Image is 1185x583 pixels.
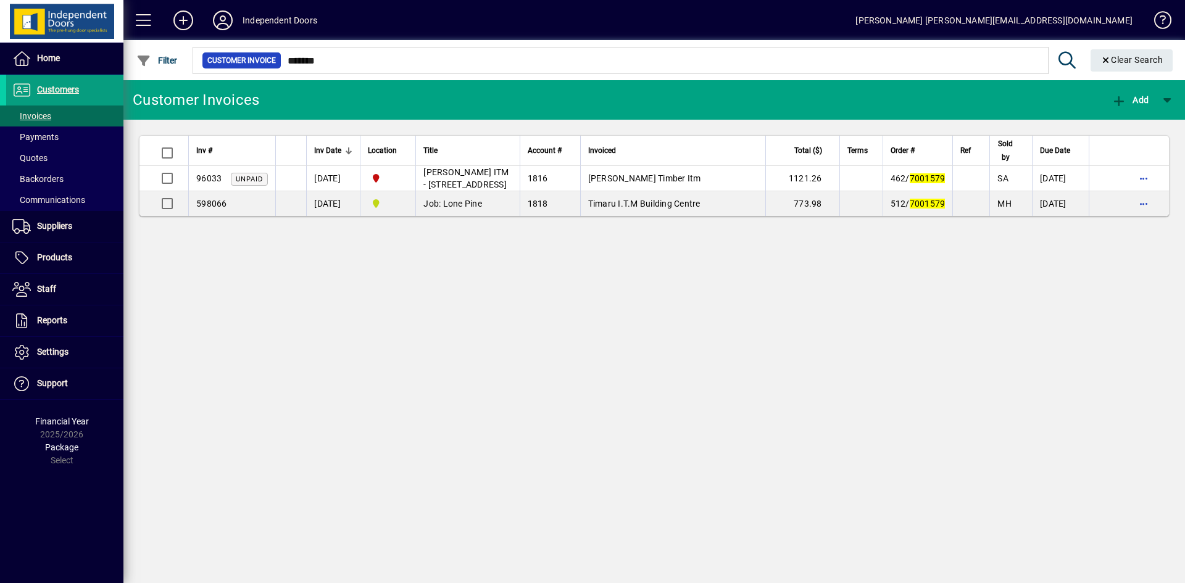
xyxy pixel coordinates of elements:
[37,315,67,325] span: Reports
[6,105,123,126] a: Invoices
[243,10,317,30] div: Independent Doors
[997,173,1008,183] span: SA
[528,173,548,183] span: 1816
[528,144,562,157] span: Account #
[6,168,123,189] a: Backorders
[1091,49,1173,72] button: Clear
[196,173,222,183] span: 96033
[847,144,868,157] span: Terms
[37,252,72,262] span: Products
[196,199,227,209] span: 598066
[960,144,982,157] div: Ref
[765,166,839,191] td: 1121.26
[6,305,123,336] a: Reports
[236,175,263,183] span: Unpaid
[37,85,79,94] span: Customers
[37,347,69,357] span: Settings
[306,191,360,216] td: [DATE]
[910,199,946,209] em: 7001579
[1108,89,1152,111] button: Add
[588,199,701,209] span: Timaru I.T.M Building Centre
[6,147,123,168] a: Quotes
[891,144,915,157] span: Order #
[1032,166,1089,191] td: [DATE]
[12,132,59,142] span: Payments
[997,137,1025,164] div: Sold by
[1112,95,1149,105] span: Add
[6,274,123,305] a: Staff
[891,144,946,157] div: Order #
[1040,144,1081,157] div: Due Date
[423,199,482,209] span: Job: Lone Pine
[6,337,123,368] a: Settings
[1145,2,1170,43] a: Knowledge Base
[136,56,178,65] span: Filter
[368,144,397,157] span: Location
[37,53,60,63] span: Home
[6,242,123,273] a: Products
[306,166,360,191] td: [DATE]
[910,173,946,183] em: 7001579
[164,9,203,31] button: Add
[1134,168,1154,188] button: More options
[6,189,123,210] a: Communications
[960,144,971,157] span: Ref
[207,54,276,67] span: Customer Invoice
[423,167,509,189] span: [PERSON_NAME] ITM - [STREET_ADDRESS]
[1040,144,1070,157] span: Due Date
[997,137,1013,164] span: Sold by
[12,111,51,121] span: Invoices
[368,197,408,210] span: Timaru
[6,211,123,242] a: Suppliers
[37,221,72,231] span: Suppliers
[37,378,68,388] span: Support
[133,49,181,72] button: Filter
[12,195,85,205] span: Communications
[588,173,701,183] span: [PERSON_NAME] Timber Itm
[855,10,1133,30] div: [PERSON_NAME] [PERSON_NAME][EMAIL_ADDRESS][DOMAIN_NAME]
[588,144,616,157] span: Invoiced
[588,144,758,157] div: Invoiced
[794,144,822,157] span: Total ($)
[196,144,268,157] div: Inv #
[1134,194,1154,213] button: More options
[1100,55,1163,65] span: Clear Search
[528,199,548,209] span: 1818
[891,199,946,209] span: 512/
[6,43,123,74] a: Home
[528,144,573,157] div: Account #
[368,144,408,157] div: Location
[773,144,833,157] div: Total ($)
[45,442,78,452] span: Package
[12,174,64,184] span: Backorders
[423,144,512,157] div: Title
[37,284,56,294] span: Staff
[6,126,123,147] a: Payments
[12,153,48,163] span: Quotes
[1032,191,1089,216] td: [DATE]
[997,199,1012,209] span: MH
[368,172,408,185] span: Christchurch
[203,9,243,31] button: Profile
[423,144,438,157] span: Title
[314,144,352,157] div: Inv Date
[765,191,839,216] td: 773.98
[6,368,123,399] a: Support
[891,173,946,183] span: 462/
[314,144,341,157] span: Inv Date
[196,144,212,157] span: Inv #
[35,416,89,426] span: Financial Year
[133,90,259,110] div: Customer Invoices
